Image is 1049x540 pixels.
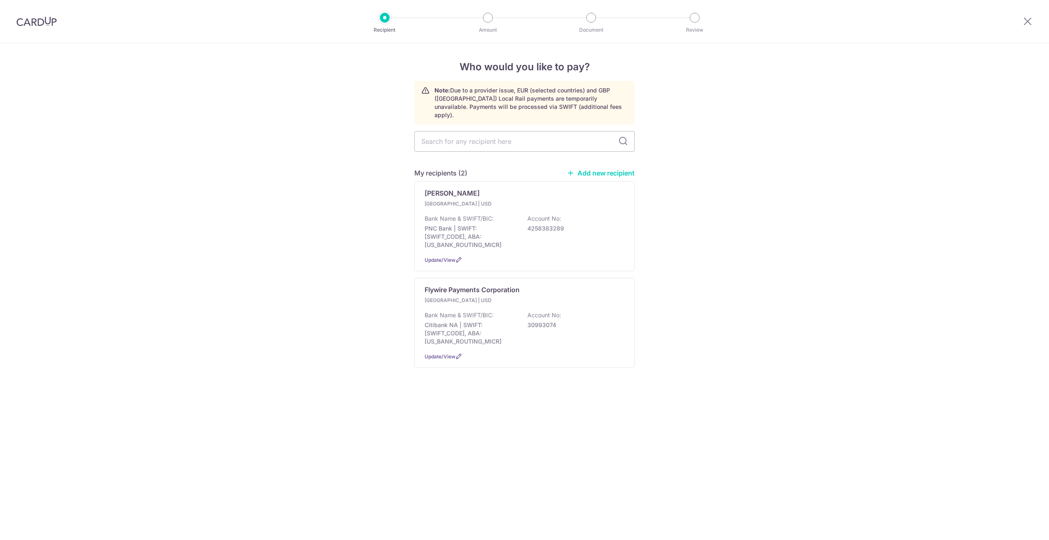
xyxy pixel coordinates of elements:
iframe: Opens a widget where you can find more information [996,515,1041,536]
p: 30993074 [527,321,619,329]
p: [GEOGRAPHIC_DATA] | USD [425,296,522,305]
img: CardUp [16,16,57,26]
p: Review [664,26,725,34]
p: Amount [457,26,518,34]
p: Flywire Payments Corporation [425,285,520,295]
p: Citibank NA | SWIFT: [SWIFT_CODE], ABA: [US_BANK_ROUTING_MICR] [425,321,517,346]
p: Account No: [527,311,561,319]
a: Add new recipient [567,169,635,177]
p: Account No: [527,215,561,223]
p: Due to a provider issue, EUR (selected countries) and GBP ([GEOGRAPHIC_DATA]) Local Rail payments... [434,86,628,119]
h5: My recipients (2) [414,168,467,178]
p: [PERSON_NAME] [425,188,480,198]
p: PNC Bank | SWIFT: [SWIFT_CODE], ABA: [US_BANK_ROUTING_MICR] [425,224,517,249]
a: Update/View [425,257,455,263]
p: Bank Name & SWIFT/BIC: [425,311,494,319]
a: Update/View [425,353,455,360]
strong: Note: [434,87,450,94]
p: 4258383289 [527,224,619,233]
p: [GEOGRAPHIC_DATA] | USD [425,200,522,208]
p: Bank Name & SWIFT/BIC: [425,215,494,223]
p: Document [561,26,622,34]
h4: Who would you like to pay? [414,60,635,74]
p: Recipient [354,26,415,34]
input: Search for any recipient here [414,131,635,152]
